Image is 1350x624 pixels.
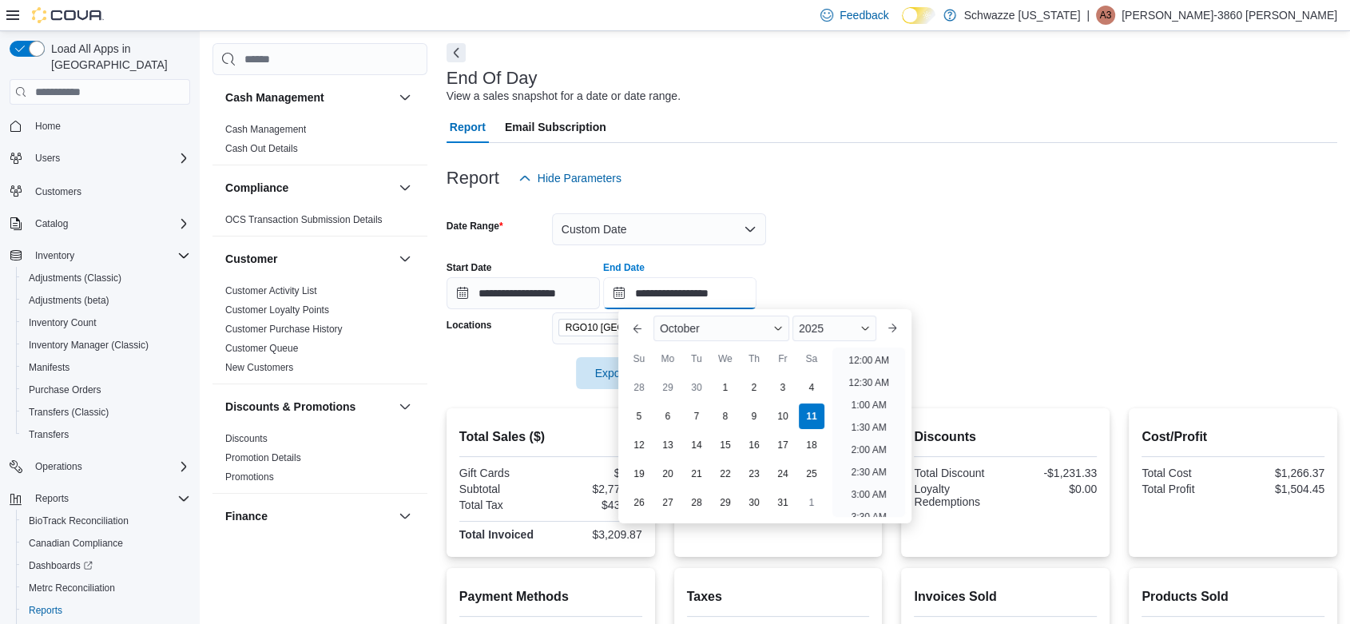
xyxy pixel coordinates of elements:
[29,149,190,168] span: Users
[713,403,738,429] div: day-8
[29,406,109,419] span: Transfers (Classic)
[713,461,738,487] div: day-22
[832,348,905,517] ul: Time
[741,461,767,487] div: day-23
[845,485,893,504] li: 3:00 AM
[799,461,824,487] div: day-25
[29,559,93,572] span: Dashboards
[1142,483,1229,495] div: Total Profit
[459,587,642,606] h2: Payment Methods
[1142,427,1324,447] h2: Cost/Profit
[225,361,293,374] span: New Customers
[625,316,650,341] button: Previous Month
[225,543,302,554] a: GL Account Totals
[29,149,66,168] button: Users
[35,185,81,198] span: Customers
[225,542,302,554] span: GL Account Totals
[35,492,69,505] span: Reports
[603,261,645,274] label: End Date
[845,507,893,527] li: 3:30 AM
[16,599,197,622] button: Reports
[395,507,415,526] button: Finance
[586,357,656,389] span: Export
[3,213,197,235] button: Catalog
[3,244,197,267] button: Inventory
[914,587,1097,606] h2: Invoices Sold
[22,268,190,288] span: Adjustments (Classic)
[554,528,641,541] div: $3,209.87
[29,489,190,508] span: Reports
[29,361,69,374] span: Manifests
[22,313,103,332] a: Inventory Count
[22,425,190,444] span: Transfers
[713,490,738,515] div: day-29
[554,483,641,495] div: $2,770.82
[29,316,97,329] span: Inventory Count
[741,403,767,429] div: day-9
[225,323,343,336] span: Customer Purchase History
[225,251,392,267] button: Customer
[770,403,796,429] div: day-10
[770,346,796,372] div: Fr
[1009,467,1097,479] div: -$1,231.33
[16,554,197,577] a: Dashboards
[45,41,190,73] span: Load All Apps in [GEOGRAPHIC_DATA]
[842,351,895,370] li: 12:00 AM
[29,537,123,550] span: Canadian Compliance
[16,379,197,401] button: Purchase Orders
[741,375,767,400] div: day-2
[770,432,796,458] div: day-17
[713,346,738,372] div: We
[395,178,415,197] button: Compliance
[29,272,121,284] span: Adjustments (Classic)
[225,471,274,483] span: Promotions
[625,373,826,517] div: October, 2025
[225,285,317,296] a: Customer Activity List
[395,88,415,107] button: Cash Management
[3,487,197,510] button: Reports
[655,461,681,487] div: day-20
[914,483,1002,508] div: Loyalty Redemptions
[902,7,935,24] input: Dark Mode
[447,69,538,88] h3: End Of Day
[1237,467,1324,479] div: $1,266.37
[29,428,69,441] span: Transfers
[29,457,89,476] button: Operations
[22,511,190,531] span: BioTrack Reconciliation
[512,162,628,194] button: Hide Parameters
[29,339,149,352] span: Inventory Manager (Classic)
[684,461,709,487] div: day-21
[655,346,681,372] div: Mo
[603,277,756,309] input: Press the down key to enter a popover containing a calendar. Press the escape key to close the po...
[29,214,74,233] button: Catalog
[22,534,129,553] a: Canadian Compliance
[799,403,824,429] div: day-11
[225,89,324,105] h3: Cash Management
[741,346,767,372] div: Th
[22,534,190,553] span: Canadian Compliance
[799,375,824,400] div: day-4
[16,401,197,423] button: Transfers (Classic)
[792,316,876,341] div: Button. Open the year selector. 2025 is currently selected.
[212,539,427,583] div: Finance
[22,313,190,332] span: Inventory Count
[1009,483,1097,495] div: $0.00
[225,124,306,135] a: Cash Management
[29,582,115,594] span: Metrc Reconciliation
[22,578,121,598] a: Metrc Reconciliation
[845,463,893,482] li: 2:30 AM
[225,399,355,415] h3: Discounts & Promotions
[22,403,115,422] a: Transfers (Classic)
[22,403,190,422] span: Transfers (Classic)
[225,213,383,226] span: OCS Transaction Submission Details
[3,147,197,169] button: Users
[22,358,190,377] span: Manifests
[29,116,190,136] span: Home
[29,117,67,136] a: Home
[770,375,796,400] div: day-3
[505,111,606,143] span: Email Subscription
[3,179,197,202] button: Customers
[655,432,681,458] div: day-13
[225,508,392,524] button: Finance
[395,249,415,268] button: Customer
